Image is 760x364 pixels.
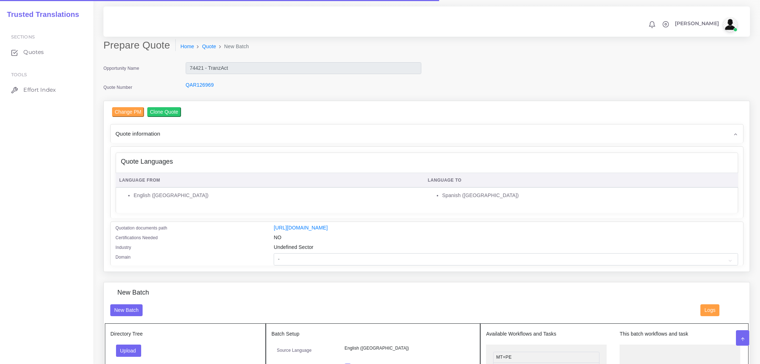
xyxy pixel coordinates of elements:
[103,39,176,51] h2: Prepare Quote
[442,192,734,199] li: Spanish ([GEOGRAPHIC_DATA])
[486,331,607,337] h5: Available Workflows and Tasks
[700,304,719,317] button: Logs
[116,244,131,251] label: Industry
[277,347,312,354] label: Source Language
[424,173,738,188] th: Language To
[116,235,158,241] label: Certifications Needed
[111,124,743,143] div: Quote information
[344,345,469,352] p: English ([GEOGRAPHIC_DATA])
[620,331,740,337] h5: This batch workflows and task
[112,107,144,117] input: Change PM
[186,82,214,88] a: QAR126969
[274,225,328,231] a: [URL][DOMAIN_NAME]
[2,9,79,21] a: Trusted Translations
[116,225,167,231] label: Quotation documents path
[216,43,249,50] li: New Batch
[2,10,79,19] h2: Trusted Translations
[23,86,56,94] span: Effort Index
[116,254,131,260] label: Domain
[723,17,737,32] img: avatar
[103,84,132,91] label: Quote Number
[272,331,475,337] h5: Batch Setup
[671,17,740,32] a: [PERSON_NAME]avatar
[11,72,27,77] span: Tools
[675,21,719,26] span: [PERSON_NAME]
[268,244,743,253] div: Undefined Sector
[116,129,161,138] span: Quote information
[121,158,173,166] h4: Quote Languages
[116,345,142,357] button: Upload
[181,43,194,50] a: Home
[147,107,181,117] input: Clone Quote
[705,307,715,313] span: Logs
[202,43,216,50] a: Quote
[103,65,139,72] label: Opportunity Name
[23,48,44,56] span: Quotes
[110,304,143,317] button: New Batch
[5,82,88,97] a: Effort Index
[116,173,424,188] th: Language From
[111,331,260,337] h5: Directory Tree
[134,192,420,199] li: English ([GEOGRAPHIC_DATA])
[110,307,143,313] a: New Batch
[117,289,149,297] h4: New Batch
[268,234,743,244] div: NO
[11,34,35,40] span: Sections
[493,352,599,363] li: MT+PE
[5,45,88,60] a: Quotes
